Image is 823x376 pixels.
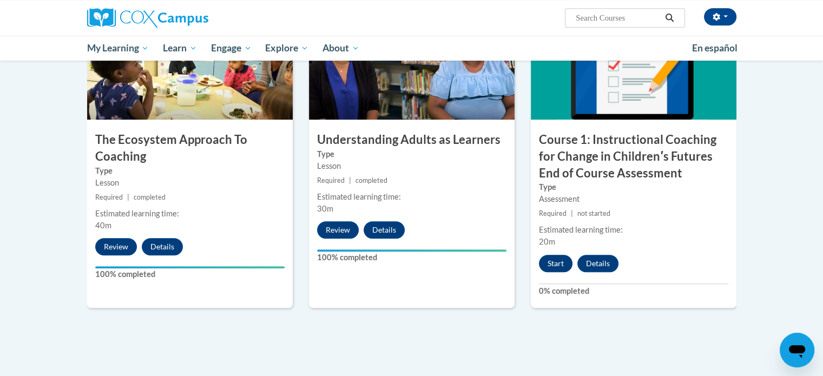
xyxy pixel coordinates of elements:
label: Type [95,165,285,177]
div: Assessment [539,193,728,205]
a: En español [685,37,745,60]
span: Required [95,193,123,201]
span: 30m [317,204,333,213]
a: About [315,36,366,61]
span: 40m [95,221,111,230]
h3: Course 1: Instructional Coaching for Change in Childrenʹs Futures End of Course Assessment [531,131,736,181]
span: completed [134,193,166,201]
a: My Learning [80,36,156,61]
span: completed [355,176,387,184]
button: Details [142,238,183,255]
div: Lesson [317,160,506,172]
span: 20m [539,237,555,246]
button: Search [661,11,677,24]
img: Course Image [87,11,293,120]
a: Cox Campus [87,8,293,28]
img: Cox Campus [87,8,208,28]
label: Type [539,181,728,193]
span: Required [317,176,345,184]
a: Explore [258,36,315,61]
span: not started [577,209,610,217]
span: Engage [211,42,252,55]
button: Account Settings [704,8,736,25]
input: Search Courses [575,11,661,24]
label: Type [317,148,506,160]
div: Main menu [71,36,753,61]
a: Learn [156,36,204,61]
button: Details [364,221,405,239]
a: Engage [204,36,259,61]
div: Estimated learning time: [539,224,728,236]
div: Your progress [317,249,506,252]
span: En español [692,42,738,54]
label: 100% completed [317,252,506,263]
label: 100% completed [95,268,285,280]
span: My Learning [87,42,149,55]
img: Course Image [531,11,736,120]
div: Estimated learning time: [317,191,506,203]
div: Your progress [95,266,285,268]
div: Lesson [95,177,285,189]
span: | [127,193,129,201]
span: | [349,176,351,184]
span: | [571,209,573,217]
div: Estimated learning time: [95,208,285,220]
button: Start [539,255,572,272]
span: Required [539,209,567,217]
h3: The Ecosystem Approach To Coaching [87,131,293,165]
label: 0% completed [539,285,728,297]
button: Review [95,238,137,255]
span: About [322,42,359,55]
img: Course Image [309,11,515,120]
h3: Understanding Adults as Learners [309,131,515,148]
iframe: Button to launch messaging window [780,333,814,367]
span: Explore [265,42,308,55]
button: Details [577,255,618,272]
span: Learn [163,42,197,55]
button: Review [317,221,359,239]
